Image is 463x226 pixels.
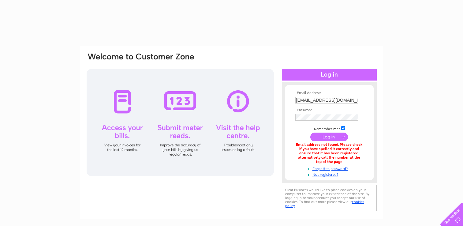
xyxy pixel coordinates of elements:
td: Remember me? [294,125,365,131]
input: Submit [310,133,348,141]
a: cookies policy [285,200,364,208]
th: Password: [294,108,365,112]
div: Email address not found. Please check if you have spelled it correctly and ensure that it has bee... [295,143,363,164]
a: Not registered? [295,171,365,177]
th: Email Address: [294,91,365,95]
a: Forgotten password? [295,165,365,171]
div: Clear Business would like to place cookies on your computer to improve your experience of the sit... [282,185,377,211]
